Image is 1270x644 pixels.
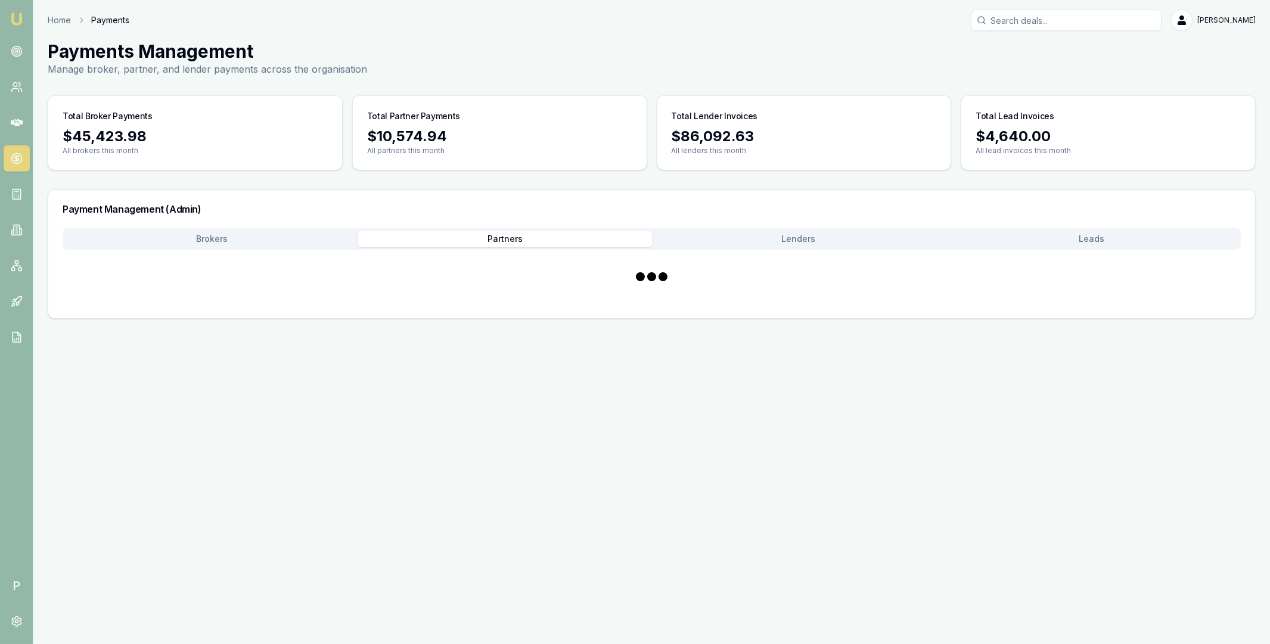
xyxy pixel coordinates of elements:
button: Brokers [65,231,358,247]
p: All brokers this month [63,146,328,155]
div: $4,640.00 [976,127,1241,146]
span: P [4,573,30,599]
a: Home [48,14,71,26]
h3: Total Broker Payments [63,110,153,122]
nav: breadcrumb [48,14,129,26]
div: $86,092.63 [672,127,937,146]
h3: Total Lead Invoices [976,110,1054,122]
span: Payments [91,14,129,26]
h3: Total Partner Payments [367,110,460,122]
p: Manage broker, partner, and lender payments across the organisation [48,62,367,76]
span: [PERSON_NAME] [1197,15,1256,25]
h3: Payment Management (Admin) [63,204,1241,214]
p: All lead invoices this month [976,146,1241,155]
input: Search deals [971,10,1162,31]
h3: Total Lender Invoices [672,110,758,122]
p: All partners this month [367,146,632,155]
button: Leads [945,231,1238,247]
div: $10,574.94 [367,127,632,146]
button: Partners [358,231,651,247]
button: Lenders [652,231,945,247]
h1: Payments Management [48,41,367,62]
div: $45,423.98 [63,127,328,146]
img: emu-icon-u.png [10,12,24,26]
p: All lenders this month [672,146,937,155]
